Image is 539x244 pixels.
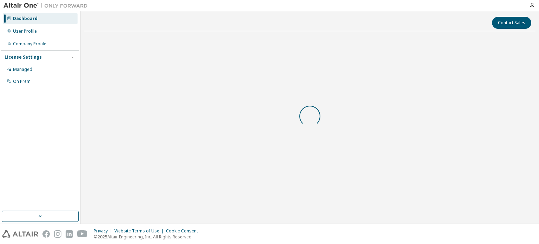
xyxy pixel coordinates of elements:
[492,17,531,29] button: Contact Sales
[114,228,166,234] div: Website Terms of Use
[66,230,73,238] img: linkedin.svg
[42,230,50,238] img: facebook.svg
[166,228,202,234] div: Cookie Consent
[13,16,38,21] div: Dashboard
[13,41,46,47] div: Company Profile
[13,79,31,84] div: On Prem
[13,67,32,72] div: Managed
[94,234,202,240] p: © 2025 Altair Engineering, Inc. All Rights Reserved.
[77,230,87,238] img: youtube.svg
[54,230,61,238] img: instagram.svg
[5,54,42,60] div: License Settings
[94,228,114,234] div: Privacy
[2,230,38,238] img: altair_logo.svg
[13,28,37,34] div: User Profile
[4,2,91,9] img: Altair One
